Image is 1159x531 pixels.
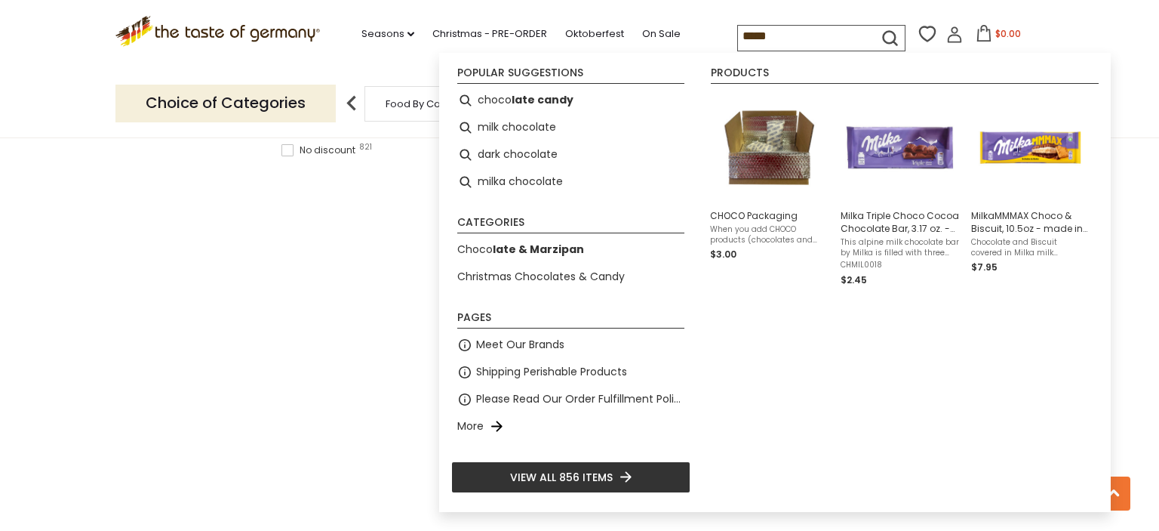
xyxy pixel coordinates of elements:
[841,260,959,270] span: CHMIL0018
[337,88,367,119] img: previous arrow
[451,236,690,264] li: Chocolate & Marzipan
[841,273,867,286] span: $2.45
[841,237,959,258] span: This alpine milk chocolate bar by Milka is filled with three different types of delicious chocola...
[451,359,690,386] li: Shipping Perishable Products
[451,413,690,440] li: More
[386,98,473,110] a: Food By Category
[510,469,613,486] span: View all 856 items
[835,87,965,294] li: Milka Triple Choco Cocoa Chocolate Bar, 3.17 oz. - made in Germany
[971,237,1090,258] span: Chocolate and Biscuit covered in Milka milk chocolate. Milka chocolates originated in [GEOGRAPHIC...
[439,53,1111,512] div: Instant Search Results
[710,93,829,288] a: CHOCO PackagingWhen you add CHOCO products (chocolates and chocolate cookies) to your order, we w...
[710,224,829,245] span: When you add CHOCO products (chocolates and chocolate cookies) to your order, we will do our best...
[710,209,829,222] span: CHOCO Packaging
[451,264,690,291] li: Christmas Chocolates & Candy
[451,114,690,141] li: milk chocolate
[476,391,684,408] a: Please Read Our Order Fulfillment Policies
[457,217,684,233] li: Categories
[359,144,372,151] span: 821
[361,26,414,42] a: Seasons
[451,168,690,196] li: milka chocolate
[457,67,684,84] li: Popular suggestions
[976,93,1085,202] img: MilkaMMMAX Choco & Biscuit
[493,242,584,257] b: late & Marzipan
[281,144,360,157] span: No discount
[476,336,564,353] a: Meet Our Brands
[710,248,736,261] span: $3.00
[965,87,1096,294] li: MilkaMMMAX Choco & Biscuit, 10.5oz - made in Austria
[451,332,690,359] li: Meet Our Brands
[457,268,625,286] a: Christmas Chocolates & Candy
[115,85,336,122] p: Choice of Categories
[995,27,1021,40] span: $0.00
[457,312,684,329] li: Pages
[642,26,681,42] a: On Sale
[451,462,690,493] li: View all 856 items
[711,67,1099,84] li: Products
[971,209,1090,235] span: MilkaMMMAX Choco & Biscuit, 10.5oz - made in [GEOGRAPHIC_DATA]
[966,25,1030,48] button: $0.00
[432,26,547,42] a: Christmas - PRE-ORDER
[704,87,835,294] li: CHOCO Packaging
[476,363,627,381] a: Shipping Perishable Products
[565,26,624,42] a: Oktoberfest
[457,241,584,258] a: Chocolate & Marzipan
[451,141,690,168] li: dark chocolate
[841,209,959,235] span: Milka Triple Choco Cocoa Chocolate Bar, 3.17 oz. - made in [GEOGRAPHIC_DATA]
[971,261,998,273] span: $7.95
[512,91,573,109] b: late candy
[971,93,1090,288] a: MilkaMMMAX Choco & BiscuitMilkaMMMAX Choco & Biscuit, 10.5oz - made in [GEOGRAPHIC_DATA]Chocolate...
[451,87,690,114] li: chocolate candy
[451,386,690,413] li: Please Read Our Order Fulfillment Policies
[841,93,959,288] a: Milka Triple Choco Cocoa Chocolate Bar, 3.17 oz. - made in [GEOGRAPHIC_DATA]This alpine milk choc...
